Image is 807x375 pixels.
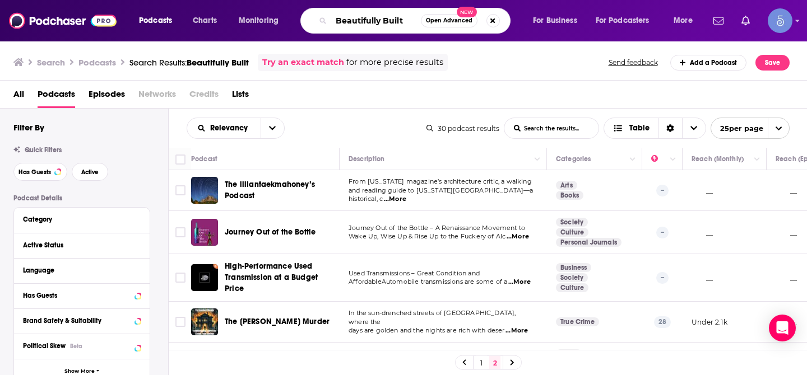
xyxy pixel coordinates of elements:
span: Used Transmissions – Great Condition and [349,269,480,277]
span: Show More [64,368,95,374]
a: Culture [556,283,588,292]
a: Society [556,218,588,227]
button: Brand Safety & Suitability [23,313,141,327]
a: True Crime [556,317,599,326]
img: User Profile [768,8,792,33]
img: The Lambert Murder [191,308,218,335]
div: 30 podcast results [426,124,499,133]
span: For Business [533,13,577,29]
div: Open Intercom Messenger [769,315,796,341]
h2: Choose List sort [187,118,285,139]
a: Episodes [89,85,125,108]
div: Reach (Monthly) [692,152,744,166]
a: Lists [232,85,249,108]
a: Society [556,273,588,282]
span: Table [629,124,650,132]
a: Journey Out of the Bottle [225,227,316,238]
span: Quick Filters [25,146,62,154]
div: Active Status [23,241,133,249]
p: __ [692,186,713,195]
span: AffordableAutomobile transmissions are some of a [349,278,507,285]
button: Column Actions [626,153,639,166]
a: Try an exact match [262,56,344,69]
p: -- [656,185,669,196]
span: More [674,13,693,29]
p: __ [776,273,797,283]
span: Open Advanced [426,18,472,24]
span: For Podcasters [596,13,650,29]
span: From [US_STATE] magazine’s architecture critic, a walking [349,177,532,185]
span: ...More [505,326,528,335]
div: Podcast [191,152,217,166]
button: Send feedback [605,58,661,67]
span: 25 per page [711,120,763,137]
span: ...More [507,232,529,241]
button: Column Actions [531,153,544,166]
div: Category [23,215,133,223]
span: Toggle select row [175,317,185,327]
button: Column Actions [666,153,680,166]
a: The liliantaekmahoney’s Podcast [225,179,336,201]
div: Language [23,266,133,274]
a: Arts [556,181,577,190]
button: open menu [525,12,591,30]
img: Podchaser - Follow, Share and Rate Podcasts [9,10,117,31]
p: Under 2.1k [692,317,727,327]
button: open menu [711,118,790,139]
a: Show notifications dropdown [737,11,754,30]
button: Has Guests [23,288,141,302]
button: open menu [261,118,284,138]
button: Political SkewBeta [23,339,141,353]
a: Personal Journals [556,238,622,247]
div: Brand Safety & Suitability [23,317,131,325]
span: for more precise results [346,56,443,69]
span: days are golden and the nights are rich with deser [349,326,505,334]
span: Wake Up, Wise Up & Rise Up to the Fuckery of Alc [349,232,505,240]
a: High-Performance Used Transmission at a Budget Price [191,264,218,291]
div: Description [349,152,384,166]
span: Networks [138,85,176,108]
a: 2 [489,356,500,369]
button: Active Status [23,238,141,252]
span: Logged in as Spiral5-G1 [768,8,792,33]
a: Culture [556,228,588,237]
span: Credits [189,85,219,108]
button: open menu [588,12,666,30]
span: Charts [193,13,217,29]
button: Category [23,212,141,226]
p: -- [656,272,669,283]
button: Active [72,163,108,181]
p: __ [692,273,713,283]
button: Choose View [604,118,706,139]
div: Has Guests [23,292,131,299]
button: Column Actions [750,153,764,166]
button: open menu [187,124,261,132]
img: The liliantaekmahoney’s Podcast [191,177,218,204]
button: Open AdvancedNew [421,14,477,27]
p: Podcast Details [13,194,150,202]
span: ...More [508,278,531,287]
button: open menu [231,12,293,30]
p: 28 [654,316,671,327]
span: Political Skew [23,342,66,350]
p: __ [776,186,797,195]
span: The [PERSON_NAME] Murder [225,317,330,326]
input: Search podcasts, credits, & more... [331,12,421,30]
span: Beautifully Built [187,57,249,68]
img: Journey Out of the Bottle [191,219,218,246]
h3: Search [37,57,65,68]
span: High-Performance Used Transmission at a Budget Price [225,261,318,293]
span: Journey Out of the Bottle – A Renaissance Movement to [349,224,525,232]
button: Has Guests [13,163,67,181]
span: Has Guests [18,169,51,175]
span: Toggle select row [175,185,185,195]
button: Save [755,55,790,71]
div: Categories [556,152,591,166]
span: All [13,85,24,108]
